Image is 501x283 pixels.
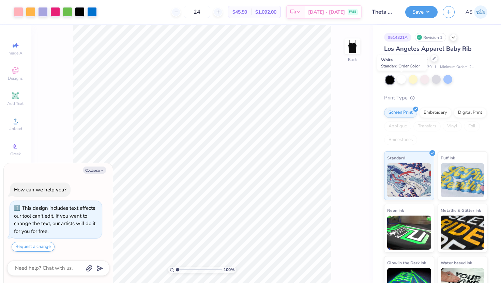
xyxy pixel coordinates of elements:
span: Standard Order Color [381,63,420,69]
span: Standard [387,154,405,161]
span: $45.50 [232,9,247,16]
img: Neon Ink [387,216,431,250]
div: Rhinestones [384,135,417,145]
span: [DATE] - [DATE] [308,9,345,16]
span: AS [466,8,472,16]
span: 100 % [224,267,234,273]
div: Digital Print [454,108,487,118]
span: Add Text [7,101,24,106]
span: $1,092.00 [255,9,276,16]
div: Screen Print [384,108,417,118]
img: Metallic & Glitter Ink [441,216,485,250]
div: Print Type [384,94,487,102]
span: Water based Ink [441,259,472,266]
button: Request a change [12,242,55,252]
a: AS [466,5,487,19]
input: Untitled Design [367,5,400,19]
span: Neon Ink [387,207,404,214]
div: Vinyl [443,121,462,131]
span: Glow in the Dark Ink [387,259,426,266]
div: Back [348,57,357,63]
div: Applique [384,121,411,131]
div: Foil [464,121,480,131]
img: Back [346,40,359,53]
div: This design includes text effects our tool can't edit. If you want to change the text, our artist... [14,205,95,235]
span: FREE [349,10,356,14]
span: Image AI [7,50,24,56]
div: White [377,55,427,71]
span: Greek [10,151,21,157]
span: Metallic & Glitter Ink [441,207,481,214]
div: # 514321A [384,33,411,42]
img: Ayla Schmanke [474,5,487,19]
span: Los Angeles Apparel Baby Rib Spaghetti Tank [384,45,472,62]
button: Save [405,6,438,18]
span: Upload [9,126,22,131]
span: # 43011 [422,64,437,70]
input: – – [184,6,210,18]
div: Embroidery [419,108,452,118]
span: Minimum Order: 12 + [440,64,474,70]
div: Revision 1 [415,33,446,42]
div: How can we help you? [14,186,66,193]
img: Standard [387,163,431,197]
span: Puff Ink [441,154,455,161]
button: Collapse [83,167,106,174]
img: Puff Ink [441,163,485,197]
div: Transfers [413,121,441,131]
span: Designs [8,76,23,81]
